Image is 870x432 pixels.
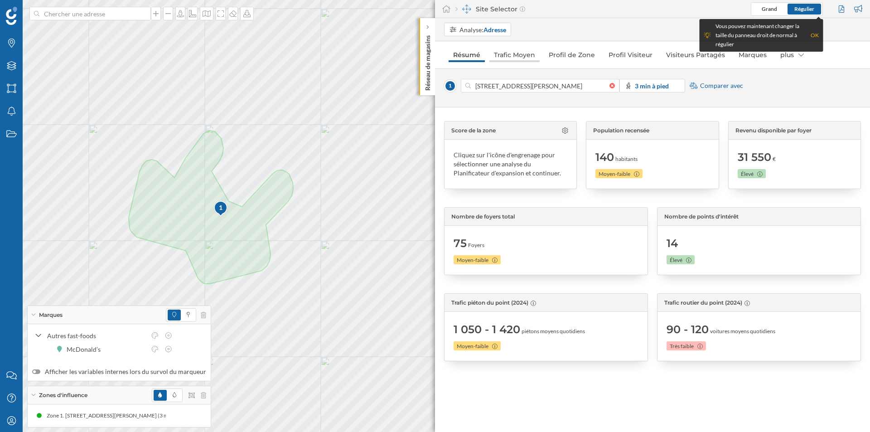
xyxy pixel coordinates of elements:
[451,126,496,135] span: Score de la zone
[454,150,567,178] div: Cliquez sur l'icône d'engrenage pour sélectionner une analyse du Planificateur d'expansion et con...
[667,322,709,337] span: 90 - 120
[670,256,682,264] span: Élevé
[444,80,456,92] span: 1
[32,367,206,376] label: Afficher les variables internes lors du survol du marqueur
[762,5,777,12] span: Grand
[213,200,229,218] img: pois-map-marker.svg
[700,81,743,90] span: Comparer avec
[6,7,17,25] img: Logo Geoblink
[449,48,485,62] a: Résumé
[462,5,471,14] img: dashboards-manager.svg
[451,213,515,221] span: Nombre de foyers total
[47,331,146,340] div: Autres fast-foods
[662,48,730,62] a: Visiteurs Partagés
[213,200,227,217] div: 1
[604,48,657,62] a: Profil Visiteur
[595,150,614,165] span: 140
[738,150,771,165] span: 31 550
[457,256,488,264] span: Moyen-faible
[457,342,488,350] span: Moyen-faible
[39,391,87,399] span: Zones d'influence
[734,48,771,62] a: Marques
[39,311,63,319] span: Marques
[670,342,694,350] span: Très faible
[735,126,812,135] span: Revenu disponible par foyer
[715,22,806,49] div: Vous pouvez maintenant changer la taille du panneau droit de normal à régulier
[615,155,638,163] span: habitants
[468,241,484,249] span: Foyers
[794,5,814,12] span: Régulier
[741,170,754,178] span: Élevé
[710,327,775,335] span: voitures moyens quotidiens
[599,170,630,178] span: Moyen-faible
[811,31,819,40] div: OK
[454,236,467,251] span: 75
[664,299,742,307] span: Trafic routier du point (2024)
[489,48,540,62] a: Trafic Moyen
[455,5,525,14] div: Site Selector
[593,126,649,135] span: Population recensée
[776,48,808,62] div: plus
[454,322,520,337] span: 1 050 - 1 420
[67,345,105,354] div: McDonald’s
[459,25,506,34] div: Analyse:
[635,82,669,90] strong: 3 min à pied
[38,411,186,420] div: Zone 1. [STREET_ADDRESS][PERSON_NAME] (3 min À pied)
[773,155,776,163] span: €
[451,299,528,307] span: Trafic piéton du point (2024)
[664,213,739,221] span: Nombre de points d'intérêt
[14,6,58,15] span: Assistance
[213,203,228,212] div: 1
[667,236,678,251] span: 14
[544,48,599,62] a: Profil de Zone
[483,26,506,34] strong: Adresse
[423,32,432,91] p: Réseau de magasins
[522,327,585,335] span: piétons moyens quotidiens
